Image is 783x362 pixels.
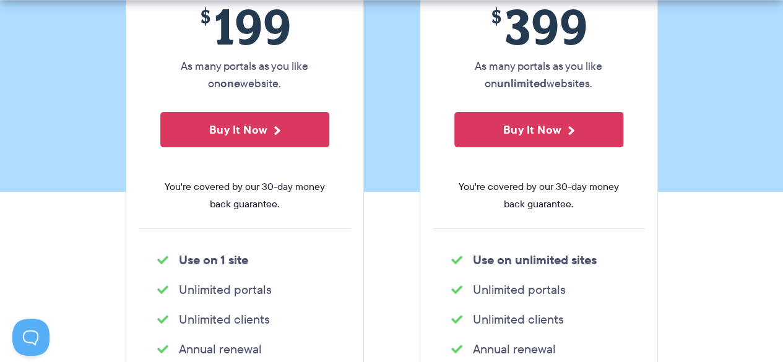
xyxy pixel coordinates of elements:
span: You're covered by our 30-day money back guarantee. [454,178,623,213]
li: Annual renewal [157,340,332,358]
p: As many portals as you like on websites. [454,58,623,92]
button: Buy It Now [160,112,329,147]
span: You're covered by our 30-day money back guarantee. [160,178,329,213]
strong: unlimited [497,75,547,92]
p: As many portals as you like on website. [160,58,329,92]
iframe: Toggle Customer Support [12,319,50,356]
strong: Use on 1 site [179,251,248,269]
li: Annual renewal [451,340,626,358]
li: Unlimited clients [157,311,332,328]
li: Unlimited portals [157,281,332,298]
strong: one [220,75,240,92]
li: Unlimited clients [451,311,626,328]
li: Unlimited portals [451,281,626,298]
strong: Use on unlimited sites [473,251,597,269]
button: Buy It Now [454,112,623,147]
